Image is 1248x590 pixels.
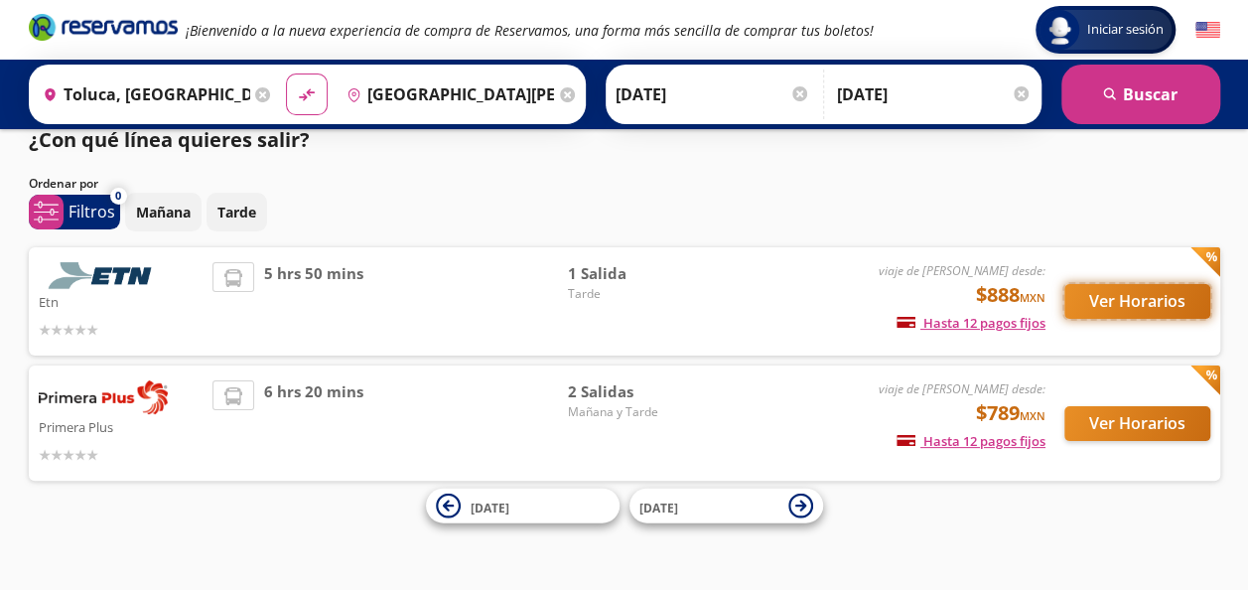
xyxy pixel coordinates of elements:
[879,380,1045,397] em: viaje de [PERSON_NAME] desde:
[1020,408,1045,423] small: MXN
[39,414,204,438] p: Primera Plus
[426,489,620,523] button: [DATE]
[125,193,202,231] button: Mañana
[29,175,98,193] p: Ordenar por
[471,499,509,516] span: [DATE]
[264,380,363,466] span: 6 hrs 20 mins
[207,193,267,231] button: Tarde
[567,380,706,403] span: 2 Salidas
[39,380,168,414] img: Primera Plus
[976,398,1045,428] span: $789
[39,289,204,313] p: Etn
[217,202,256,222] p: Tarde
[1061,65,1220,124] button: Buscar
[1020,290,1045,305] small: MXN
[29,125,310,155] p: ¿Con qué línea quieres salir?
[69,200,115,223] p: Filtros
[976,280,1045,310] span: $888
[35,70,251,119] input: Buscar Origen
[1064,406,1210,441] button: Ver Horarios
[639,499,678,516] span: [DATE]
[837,70,1032,119] input: Opcional
[897,432,1045,450] span: Hasta 12 pagos fijos
[567,285,706,303] span: Tarde
[1064,284,1210,319] button: Ver Horarios
[567,262,706,285] span: 1 Salida
[115,188,121,205] span: 0
[879,262,1045,279] em: viaje de [PERSON_NAME] desde:
[616,70,810,119] input: Elegir Fecha
[39,262,168,289] img: Etn
[186,21,874,40] em: ¡Bienvenido a la nueva experiencia de compra de Reservamos, una forma más sencilla de comprar tus...
[29,195,120,229] button: 0Filtros
[1079,20,1172,40] span: Iniciar sesión
[29,12,178,42] i: Brand Logo
[264,262,363,341] span: 5 hrs 50 mins
[567,403,706,421] span: Mañana y Tarde
[897,314,1045,332] span: Hasta 12 pagos fijos
[29,12,178,48] a: Brand Logo
[339,70,555,119] input: Buscar Destino
[136,202,191,222] p: Mañana
[629,489,823,523] button: [DATE]
[1195,18,1220,43] button: English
